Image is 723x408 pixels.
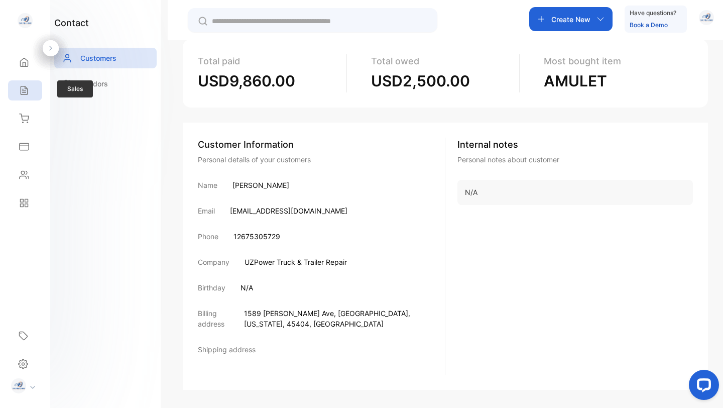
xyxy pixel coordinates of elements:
a: Customers [54,48,157,68]
p: Have questions? [630,8,676,18]
span: Sales [57,80,93,97]
p: Name [198,180,217,190]
span: , 45404 [283,320,309,328]
p: Phone [198,231,218,242]
p: Total paid [198,54,338,68]
span: USD2,500.00 [371,72,470,90]
span: , [GEOGRAPHIC_DATA] [309,320,384,328]
p: Company [198,257,229,267]
p: [PERSON_NAME] [232,180,289,190]
div: Customer Information [198,138,445,151]
a: Vendors [54,73,157,94]
p: Total owed [371,54,512,68]
p: Create New [551,14,590,25]
button: avatar [699,7,714,31]
img: logo [18,13,33,28]
span: 1589 [PERSON_NAME] Ave [244,309,334,318]
img: avatar [699,10,714,25]
p: Internal notes [457,138,693,151]
p: Personal notes about customer [457,154,693,165]
span: , [GEOGRAPHIC_DATA] [334,309,408,318]
p: 12675305729 [233,231,280,242]
p: Vendors [80,78,108,89]
button: Create New [529,7,613,31]
p: Shipping address [198,344,256,355]
a: Book a Demo [630,21,668,29]
p: Most bought item [544,54,685,68]
iframe: LiveChat chat widget [681,366,723,408]
p: N/A [465,187,685,197]
p: [EMAIL_ADDRESS][DOMAIN_NAME] [230,206,347,216]
img: profile [11,378,26,393]
div: Personal details of your customers [198,154,445,165]
span: USD9,860.00 [198,72,295,90]
p: Email [198,206,215,216]
p: N/A [240,282,253,293]
p: Billing address [198,308,229,329]
p: Birthday [198,282,225,293]
p: AMULET [544,70,685,92]
p: UZPower Truck & Trailer Repair [245,257,347,267]
p: Customers [80,53,116,63]
h1: contact [54,16,89,30]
